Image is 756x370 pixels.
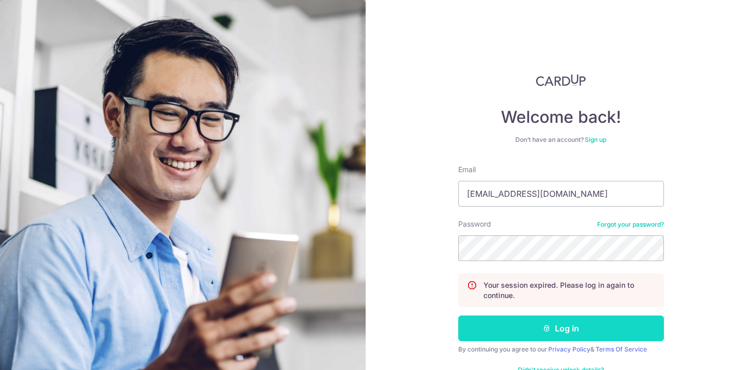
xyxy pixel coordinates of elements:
a: Privacy Policy [548,345,590,353]
p: Your session expired. Please log in again to continue. [483,280,655,301]
a: Forgot your password? [597,220,664,229]
button: Log in [458,316,664,341]
div: By continuing you agree to our & [458,345,664,354]
h4: Welcome back! [458,107,664,127]
label: Password [458,219,491,229]
a: Sign up [585,136,606,143]
input: Enter your Email [458,181,664,207]
label: Email [458,164,476,175]
img: CardUp Logo [536,74,586,86]
div: Don’t have an account? [458,136,664,144]
a: Terms Of Service [596,345,647,353]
